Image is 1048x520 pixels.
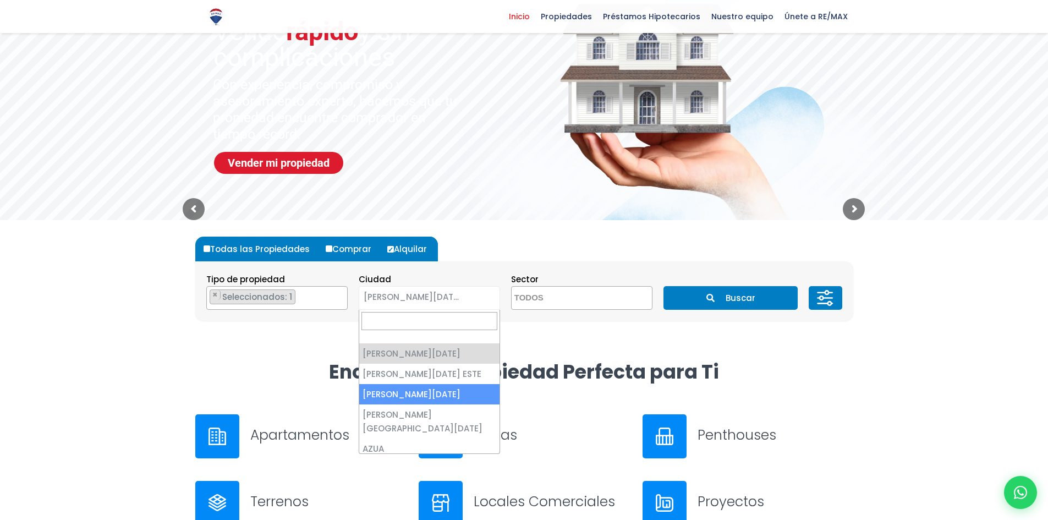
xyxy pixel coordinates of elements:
[706,8,779,25] span: Nuestro equipo
[359,343,500,364] li: [PERSON_NAME][DATE]
[335,289,342,300] button: Remove all items
[503,8,535,25] span: Inicio
[250,492,406,511] h3: Terrenos
[698,492,853,511] h3: Proyectos
[213,76,465,143] sr7-txt: Con experiencia, compromiso y asesoramiento experto, hacemos que tu propiedad encuentre comprador...
[643,414,853,458] a: Penthouses
[206,7,226,26] img: Logo de REMAX
[359,286,500,310] span: SANTO DOMINGO DE GUZMÁN
[213,18,487,70] sr7-txt: Vende y sin complicaciones
[359,289,472,305] span: SANTO DOMINGO DE GUZMÁN
[204,245,210,252] input: Todas las Propiedades
[195,414,406,458] a: Apartamentos
[214,152,343,174] a: Vender mi propiedad
[221,291,295,303] span: Seleccionados: 1
[359,404,500,439] li: [PERSON_NAME][GEOGRAPHIC_DATA][DATE]
[201,237,321,261] label: Todas las Propiedades
[387,246,394,253] input: Alquilar
[474,425,629,445] h3: Casas
[329,358,719,385] strong: Encuentra la Propiedad Perfecta para Ti
[597,8,706,25] span: Préstamos Hipotecarios
[535,8,597,25] span: Propiedades
[336,290,341,300] span: ×
[206,273,285,285] span: Tipo de propiedad
[323,237,382,261] label: Comprar
[359,439,500,459] li: AZUA
[511,273,539,285] span: Sector
[207,287,213,310] textarea: Search
[359,364,500,384] li: [PERSON_NAME][DATE] ESTE
[512,287,618,310] textarea: Search
[472,289,489,307] button: Remove all items
[361,312,497,330] input: Search
[210,289,295,304] li: APARTAMENTO
[698,425,853,445] h3: Penthouses
[474,492,629,511] h3: Locales Comerciales
[385,237,438,261] label: Alquilar
[210,290,221,300] button: Remove item
[663,286,798,310] button: Buscar
[419,414,629,458] a: Casas
[779,8,853,25] span: Únete a RE/MAX
[326,245,332,252] input: Comprar
[250,425,406,445] h3: Apartamentos
[359,384,500,404] li: [PERSON_NAME][DATE]
[483,293,489,303] span: ×
[359,273,391,285] span: Ciudad
[212,290,218,300] span: ×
